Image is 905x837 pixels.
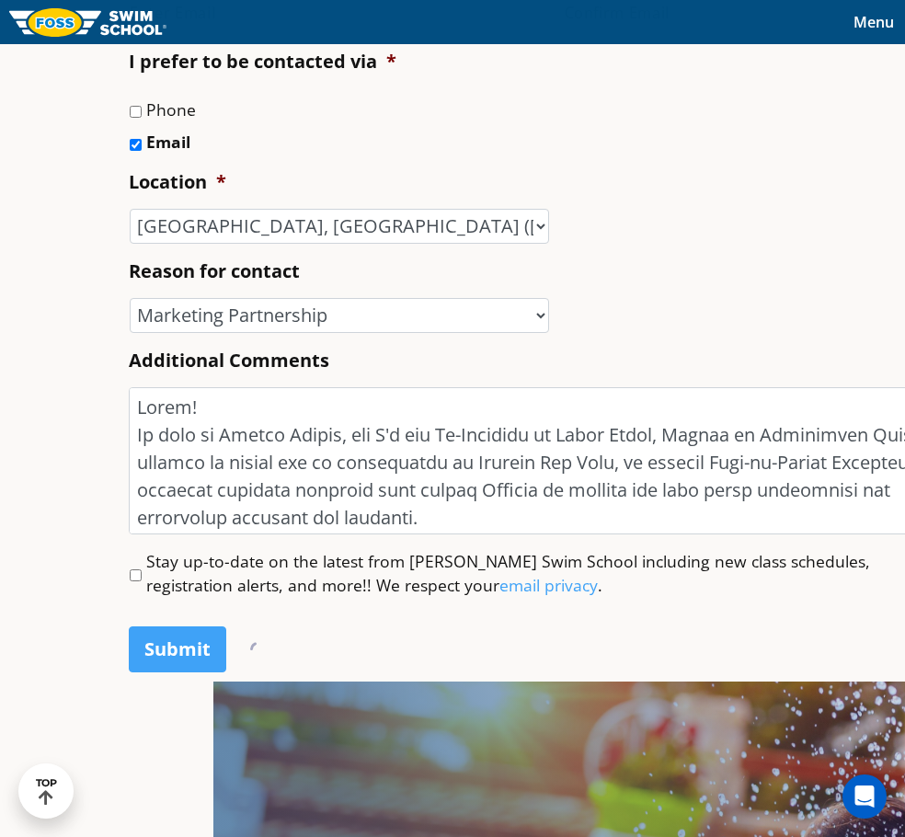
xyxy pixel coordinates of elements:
label: Reason for contact [129,259,300,283]
div: TOP [36,777,57,806]
a: email privacy [499,574,598,596]
label: I prefer to be contacted via [129,50,396,74]
div: Open Intercom Messenger [842,774,887,819]
label: Location [129,170,226,194]
input: Submit [129,626,226,672]
label: Additional Comments [129,349,329,373]
label: Stay up-to-date on the latest from [PERSON_NAME] Swim School including new class schedules, regis... [146,549,884,598]
button: Toggle navigation [842,8,905,36]
img: FOSS Swim School Logo [9,8,166,37]
span: Menu [853,12,894,32]
label: Email [146,130,190,154]
label: Phone [146,97,196,121]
